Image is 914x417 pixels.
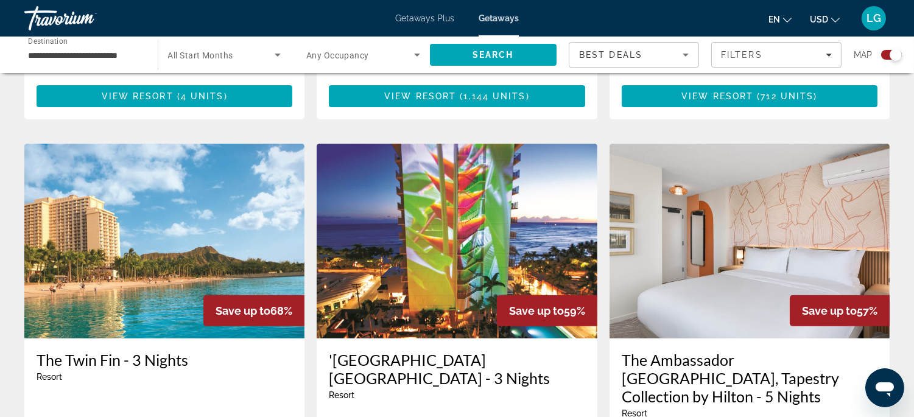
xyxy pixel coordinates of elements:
[802,304,857,317] span: Save up to
[854,46,872,63] span: Map
[306,51,369,60] span: Any Occupancy
[28,48,142,63] input: Select destination
[711,42,842,68] button: Filters
[102,91,174,101] span: View Resort
[681,91,753,101] span: View Resort
[329,351,585,387] a: '[GEOGRAPHIC_DATA] [GEOGRAPHIC_DATA] - 3 Nights
[622,351,877,405] a: The Ambassador [GEOGRAPHIC_DATA], Tapestry Collection by Hilton - 5 Nights
[721,50,762,60] span: Filters
[395,13,454,23] a: Getaways Plus
[329,390,354,400] span: Resort
[168,51,233,60] span: All Start Months
[610,144,890,338] img: The Ambassador Hotel of Waikiki, Tapestry Collection by Hilton - 5 Nights
[384,91,456,101] span: View Resort
[456,91,529,101] span: ( )
[497,295,597,326] div: 59%
[865,368,904,407] iframe: Button to launch messaging window
[37,85,292,107] button: View Resort(4 units)
[174,91,228,101] span: ( )
[858,5,890,31] button: User Menu
[329,85,585,107] button: View Resort(1,144 units)
[622,85,877,107] button: View Resort(712 units)
[768,15,780,24] span: en
[216,304,270,317] span: Save up to
[317,144,597,338] img: 'Alohilani Resort Waikiki Beach - 3 Nights
[579,50,642,60] span: Best Deals
[28,37,68,46] span: Destination
[37,351,292,369] a: The Twin Fin - 3 Nights
[473,50,514,60] span: Search
[790,295,890,326] div: 57%
[479,13,519,23] a: Getaways
[464,91,526,101] span: 1,144 units
[867,12,881,24] span: LG
[579,47,689,62] mat-select: Sort by
[509,304,564,317] span: Save up to
[753,91,817,101] span: ( )
[810,10,840,28] button: Change currency
[810,15,828,24] span: USD
[430,44,557,66] button: Search
[181,91,224,101] span: 4 units
[37,372,62,382] span: Resort
[24,144,304,338] img: The Twin Fin - 3 Nights
[761,91,814,101] span: 712 units
[24,2,146,34] a: Travorium
[768,10,792,28] button: Change language
[203,295,304,326] div: 68%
